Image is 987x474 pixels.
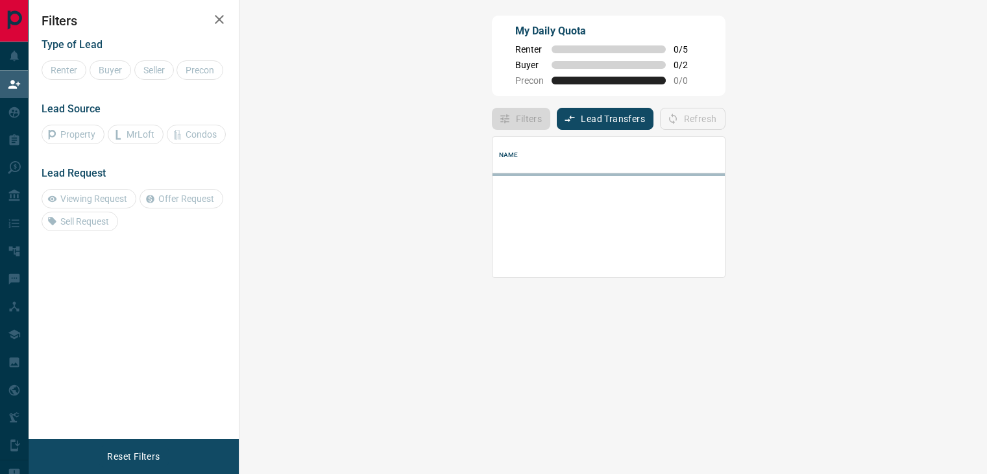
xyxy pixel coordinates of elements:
span: 0 / 0 [674,75,702,86]
h2: Filters [42,13,226,29]
div: Name [499,137,518,173]
span: Type of Lead [42,38,103,51]
span: Buyer [515,60,544,70]
button: Lead Transfers [557,108,653,130]
p: My Daily Quota [515,23,702,39]
div: Name [493,137,733,173]
span: Precon [515,75,544,86]
button: Reset Filters [99,445,168,468]
span: 0 / 2 [674,60,702,70]
span: Lead Request [42,167,106,179]
span: Renter [515,44,544,55]
span: Lead Source [42,103,101,115]
span: 0 / 5 [674,44,702,55]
